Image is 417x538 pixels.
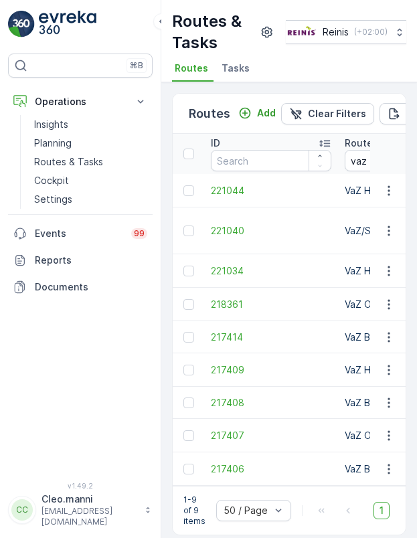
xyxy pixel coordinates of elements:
a: 217409 [211,363,331,377]
p: Reinis [323,25,349,39]
a: Events99 [8,220,153,247]
p: Cleo.manni [41,492,138,506]
a: Insights [29,115,153,134]
a: Cockpit [29,171,153,190]
img: logo [8,11,35,37]
a: 221040 [211,224,331,238]
p: ⌘B [130,60,143,71]
p: Operations [35,95,126,108]
img: logo_light-DOdMpM7g.png [39,11,96,37]
div: Toggle Row Selected [183,226,194,236]
p: Route Name [345,137,402,150]
div: Toggle Row Selected [183,185,194,196]
span: Tasks [222,62,250,75]
p: ID [211,137,220,150]
p: Cockpit [34,174,69,187]
img: Reinis-Logo-Vrijstaand_Tekengebied-1-copy2_aBO4n7j.png [286,25,317,39]
span: Routes [175,62,208,75]
a: Planning [29,134,153,153]
p: 99 [134,228,145,239]
p: Routes [189,104,230,123]
div: Toggle Row Selected [183,430,194,441]
a: 217408 [211,396,331,410]
p: ( +02:00 ) [354,27,388,37]
a: Routes & Tasks [29,153,153,171]
a: 221034 [211,264,331,278]
a: Settings [29,190,153,209]
a: Documents [8,274,153,300]
div: Toggle Row Selected [183,365,194,375]
div: Toggle Row Selected [183,464,194,474]
div: Toggle Row Selected [183,397,194,408]
p: Settings [34,193,72,206]
a: 217406 [211,462,331,476]
button: CCCleo.manni[EMAIL_ADDRESS][DOMAIN_NAME] [8,492,153,527]
button: Reinis(+02:00) [286,20,406,44]
p: Events [35,227,123,240]
button: Add [233,105,281,121]
div: Toggle Row Selected [183,266,194,276]
a: 221044 [211,184,331,197]
div: Toggle Row Selected [183,299,194,310]
p: 1-9 of 9 items [183,495,205,527]
button: Clear Filters [281,103,374,124]
p: Planning [34,137,72,150]
a: 217407 [211,429,331,442]
p: Add [257,106,276,120]
p: Routes & Tasks [172,11,256,54]
p: Clear Filters [308,107,366,120]
div: CC [11,499,33,521]
span: v 1.49.2 [8,482,153,490]
p: Documents [35,280,147,294]
input: Search [211,150,331,171]
button: Operations [8,88,153,115]
p: Routes & Tasks [34,155,103,169]
a: 218361 [211,298,331,311]
p: [EMAIL_ADDRESS][DOMAIN_NAME] [41,506,138,527]
div: Toggle Row Selected [183,332,194,343]
span: 1 [373,502,390,519]
p: Insights [34,118,68,131]
p: Reports [35,254,147,267]
a: 217414 [211,331,331,344]
a: Reports [8,247,153,274]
